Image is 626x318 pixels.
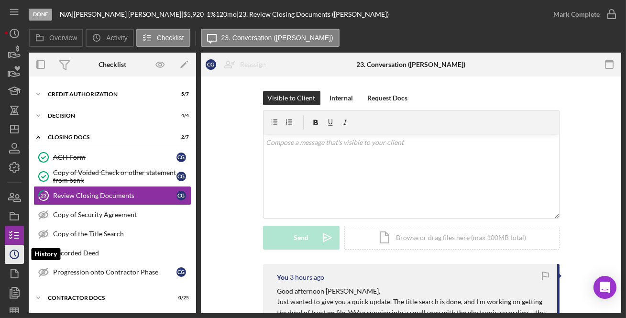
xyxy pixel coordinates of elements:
[157,34,184,42] label: Checklist
[176,153,186,162] div: C G
[53,154,176,161] div: ACH Form
[363,91,413,105] button: Request Docs
[86,29,133,47] button: Activity
[593,276,616,299] div: Open Intercom Messenger
[216,11,237,18] div: 120 mo
[290,274,325,281] time: 2025-09-16 18:12
[172,91,189,97] div: 5 / 7
[53,211,191,219] div: Copy of Security Agreement
[48,295,165,301] div: Contractor Docs
[263,91,320,105] button: Visible to Client
[183,11,207,18] div: $5,920
[553,5,600,24] div: Mark Complete
[277,286,548,296] p: Good afternoon [PERSON_NAME],
[172,113,189,119] div: 4 / 4
[48,113,165,119] div: Decision
[172,295,189,301] div: 0 / 25
[368,91,408,105] div: Request Docs
[74,11,183,18] div: [PERSON_NAME] [PERSON_NAME] |
[176,172,186,181] div: C G
[33,148,191,167] a: ACH FormCG
[136,29,190,47] button: Checklist
[29,29,83,47] button: Overview
[53,192,176,199] div: Review Closing Documents
[206,59,216,70] div: C G
[53,249,191,257] div: Recorded Deed
[357,61,466,68] div: 23. Conversation ([PERSON_NAME])
[294,226,308,250] div: Send
[201,55,275,74] button: CGReassign
[221,34,333,42] label: 23. Conversation ([PERSON_NAME])
[33,243,191,263] a: Recorded Deed
[99,61,126,68] div: Checklist
[277,274,289,281] div: You
[48,134,165,140] div: CLOSING DOCS
[201,29,340,47] button: 23. Conversation ([PERSON_NAME])
[48,91,165,97] div: CREDIT AUTHORIZATION
[263,226,340,250] button: Send
[237,11,389,18] div: | 23. Review Closing Documents ([PERSON_NAME])
[207,11,216,18] div: 1 %
[53,268,176,276] div: Progression onto Contractor Phase
[33,263,191,282] a: Progression onto Contractor PhaseCG
[60,11,74,18] div: |
[53,169,176,184] div: Copy of Voided Check or other statement from bank
[325,91,358,105] button: Internal
[268,91,316,105] div: Visible to Client
[33,224,191,243] a: Copy of the Title Search
[41,192,46,198] tspan: 23
[60,10,72,18] b: N/A
[176,267,186,277] div: C G
[106,34,127,42] label: Activity
[33,186,191,205] a: 23Review Closing DocumentsCG
[53,230,191,238] div: Copy of the Title Search
[29,9,52,21] div: Done
[172,134,189,140] div: 2 / 7
[33,205,191,224] a: Copy of Security Agreement
[176,191,186,200] div: C G
[330,91,353,105] div: Internal
[544,5,621,24] button: Mark Complete
[33,167,191,186] a: Copy of Voided Check or other statement from bankCG
[49,34,77,42] label: Overview
[240,55,266,74] div: Reassign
